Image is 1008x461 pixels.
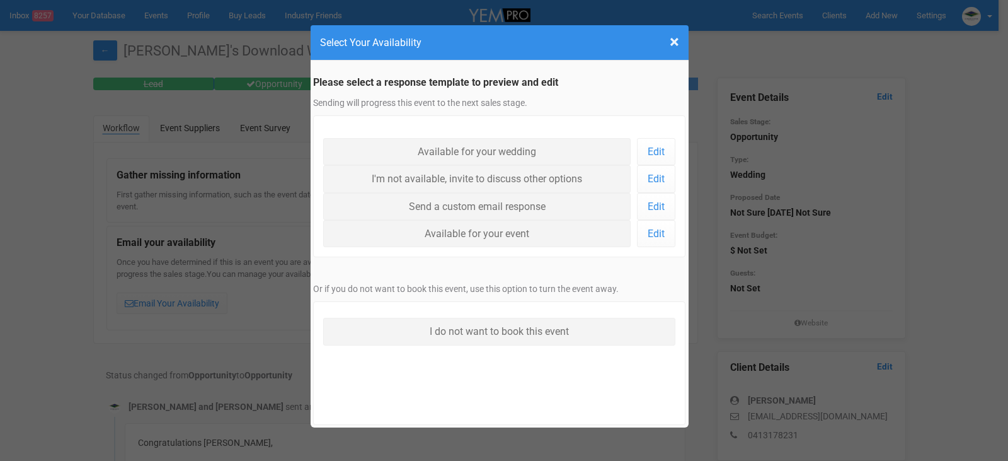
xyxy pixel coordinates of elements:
a: Edit [637,220,675,247]
legend: Please select a response template to preview and edit [313,76,686,90]
a: Send a custom email response [323,193,631,220]
a: I do not want to book this event [323,318,676,345]
p: Sending will progress this event to the next sales stage. [313,96,686,109]
a: Edit [637,138,675,165]
a: Available for your wedding [323,138,631,165]
p: Or if you do not want to book this event, use this option to turn the event away. [313,283,686,295]
a: Available for your event [323,220,631,247]
a: Edit [637,165,675,192]
span: × [670,32,679,52]
a: I'm not available, invite to discuss other options [323,165,631,192]
h4: Select Your Availability [320,35,679,50]
a: Edit [637,193,675,220]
